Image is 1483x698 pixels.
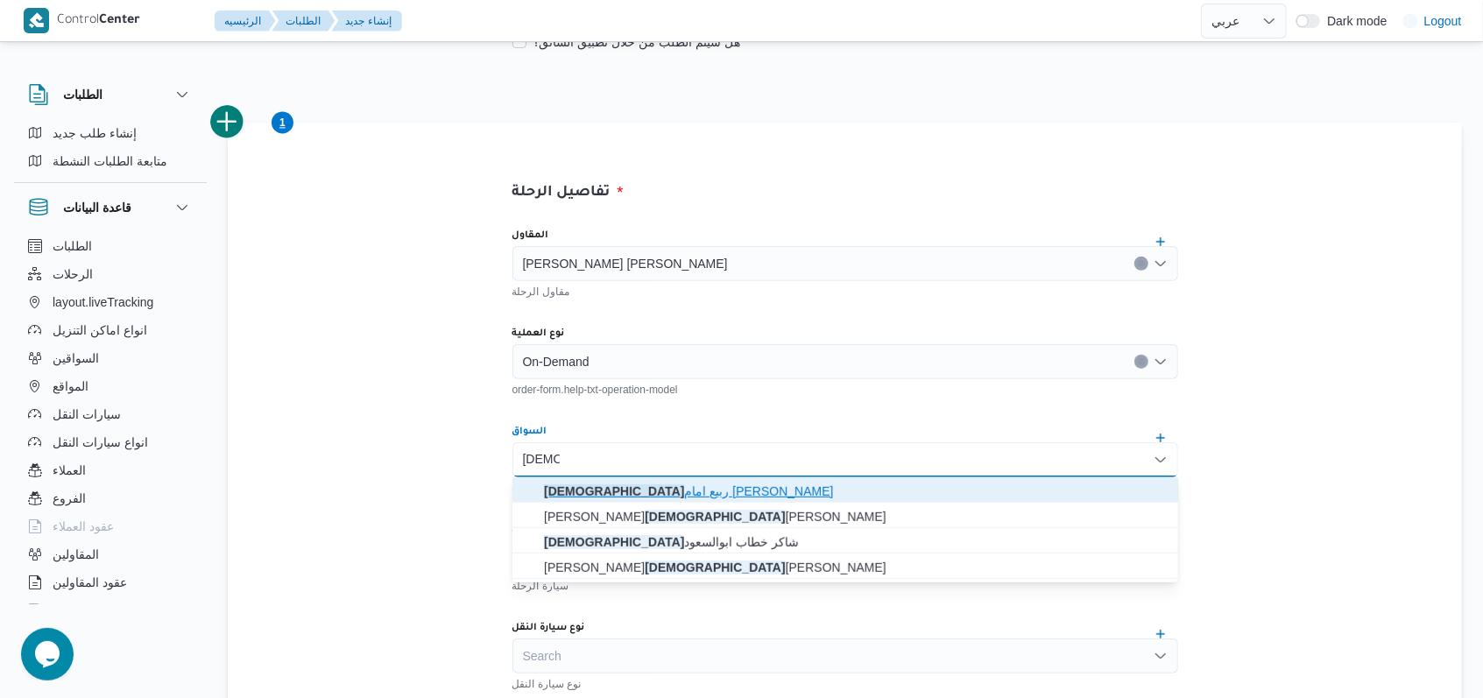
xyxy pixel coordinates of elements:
[28,197,193,218] button: قاعدة البيانات
[21,596,200,624] button: اجهزة التليفون
[272,11,335,32] button: الطلبات
[14,119,207,182] div: الطلبات
[53,516,114,537] span: عقود العملاء
[215,11,276,32] button: الرئيسيه
[1154,649,1168,663] button: Open list of options
[1424,11,1462,32] span: Logout
[53,404,121,425] span: سيارات النقل
[512,229,549,243] label: المقاول
[512,575,1178,593] div: سيارة الرحلة
[512,281,1178,299] div: مقاول الرحلة
[18,628,74,680] iframe: chat widget
[53,348,99,369] span: السواقين
[512,477,1178,503] button: رمضان ربيع امام ابراهيم سعداوي
[645,510,785,524] mark: [DEMOGRAPHIC_DATA]
[272,112,293,134] button: Page 1 of 1
[1134,355,1148,369] button: Clear input
[53,151,167,172] span: متابعة الطلبات النشطة
[279,112,286,133] span: 1
[272,112,298,134] ul: Trips pagination
[512,553,1178,579] button: محمد رمضان عبدالهادى مرسى
[21,568,200,596] button: عقود المقاولين
[210,105,245,140] button: add trip
[53,292,153,313] span: layout.liveTracking
[544,506,1168,527] span: [PERSON_NAME] [PERSON_NAME]
[544,532,1168,553] span: شاكر خطاب ابوالسعود
[512,673,1178,691] div: نوع سيارة النقل
[53,600,125,621] span: اجهزة التليفون
[53,488,86,509] span: الفروع
[512,425,547,439] label: السواق
[512,32,740,53] label: هل سيتم الطلب من خلال تطبيق السائق؟
[53,432,148,453] span: انواع سيارات النقل
[53,320,147,341] span: انواع اماكن التنزيل
[1154,257,1168,271] button: Open list of options
[21,456,200,484] button: العملاء
[332,11,402,32] button: إنشاء جديد
[21,372,200,400] button: المواقع
[53,236,92,257] span: الطلبات
[53,572,127,593] span: عقود المقاولين
[544,535,684,549] mark: [DEMOGRAPHIC_DATA]
[21,484,200,512] button: الفروع
[24,8,49,33] img: X8yXhbKr1z7QwAAAABJRU5ErkJggg==
[21,400,200,428] button: سيارات النقل
[512,184,611,202] h3: تفاصيل الرحلة
[512,621,585,635] label: نوع سيارة النقل
[21,316,200,344] button: انواع اماكن التنزيل
[53,376,88,397] span: المواقع
[512,503,1178,528] button: محمود رمضان عباس الزواوي
[21,288,200,316] button: layout.liveTracking
[1320,14,1387,28] span: Dark mode
[14,232,207,611] div: قاعدة البيانات
[512,528,1178,553] button: رمضان شاكر خطاب ابوالسعود
[512,379,1178,397] div: order-form.help-txt-operation-model
[544,557,1168,578] span: [PERSON_NAME] [PERSON_NAME]
[1134,257,1148,271] button: Clear input
[1143,617,1178,652] button: Create truckTypes
[53,544,99,565] span: المقاولين
[523,351,590,370] span: On-Demand
[100,14,141,28] b: Center
[21,540,200,568] button: المقاولين
[21,512,200,540] button: عقود العملاء
[512,327,565,341] label: نوع العملية
[21,260,200,288] button: الرحلات
[544,481,1168,502] span: ربيع امام [PERSON_NAME]
[1396,4,1469,39] button: Logout
[53,123,137,144] span: إنشاء طلب جديد
[28,84,193,105] button: الطلبات
[523,253,728,272] span: [PERSON_NAME] [PERSON_NAME]
[645,561,785,575] mark: [DEMOGRAPHIC_DATA]
[21,428,200,456] button: انواع سيارات النقل
[21,119,200,147] button: إنشاء طلب جديد
[21,344,200,372] button: السواقين
[63,84,102,105] h3: الطلبات
[53,460,86,481] span: العملاء
[1143,224,1178,259] button: Create suppliers
[53,264,93,285] span: الرحلات
[1154,355,1168,369] button: Open list of options
[21,147,200,175] button: متابعة الطلبات النشطة
[63,197,131,218] h3: قاعدة البيانات
[544,484,684,498] mark: [DEMOGRAPHIC_DATA]
[21,232,200,260] button: الطلبات
[1154,453,1168,467] button: Close list of options
[1143,420,1178,455] button: Create drivers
